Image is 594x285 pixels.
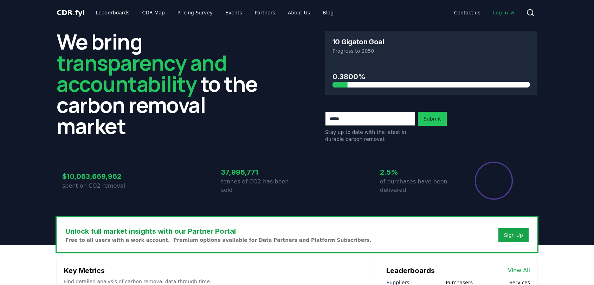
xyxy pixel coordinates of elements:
[249,6,281,19] a: Partners
[332,38,384,45] h3: 10 Gigaton Goal
[332,71,530,82] h3: 0.3800%
[172,6,218,19] a: Pricing Survey
[62,171,138,182] h3: $10,063,669,962
[380,167,456,177] h3: 2.5%
[90,6,135,19] a: Leaderboards
[474,161,514,200] div: Percentage of sales delivered
[325,129,415,143] p: Stay up to date with the latest in durable carbon removal.
[498,228,529,242] button: Sign Up
[57,8,85,18] a: CDR.fyi
[90,6,339,19] nav: Main
[64,278,366,285] p: Find detailed analysis of carbon removal data through time.
[62,182,138,190] p: spent on CO2 removal
[221,167,297,177] h3: 37,996,771
[57,31,269,136] h2: We bring to the carbon removal market
[57,48,226,98] span: transparency and accountability
[386,265,435,276] h3: Leaderboards
[448,6,521,19] nav: Main
[73,8,75,17] span: .
[137,6,170,19] a: CDR Map
[64,265,366,276] h3: Key Metrics
[488,6,521,19] a: Log in
[448,6,486,19] a: Contact us
[332,47,530,54] p: Progress to 2050
[57,8,85,17] span: CDR fyi
[282,6,316,19] a: About Us
[220,6,247,19] a: Events
[493,9,515,16] span: Log in
[65,226,372,237] h3: Unlock full market insights with our Partner Portal
[504,232,523,239] a: Sign Up
[317,6,339,19] a: Blog
[221,177,297,194] p: tonnes of CO2 has been sold
[508,266,530,275] a: View All
[418,112,447,126] button: Submit
[380,177,456,194] p: of purchases have been delivered
[65,237,372,244] p: Free to all users with a work account. Premium options available for Data Partners and Platform S...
